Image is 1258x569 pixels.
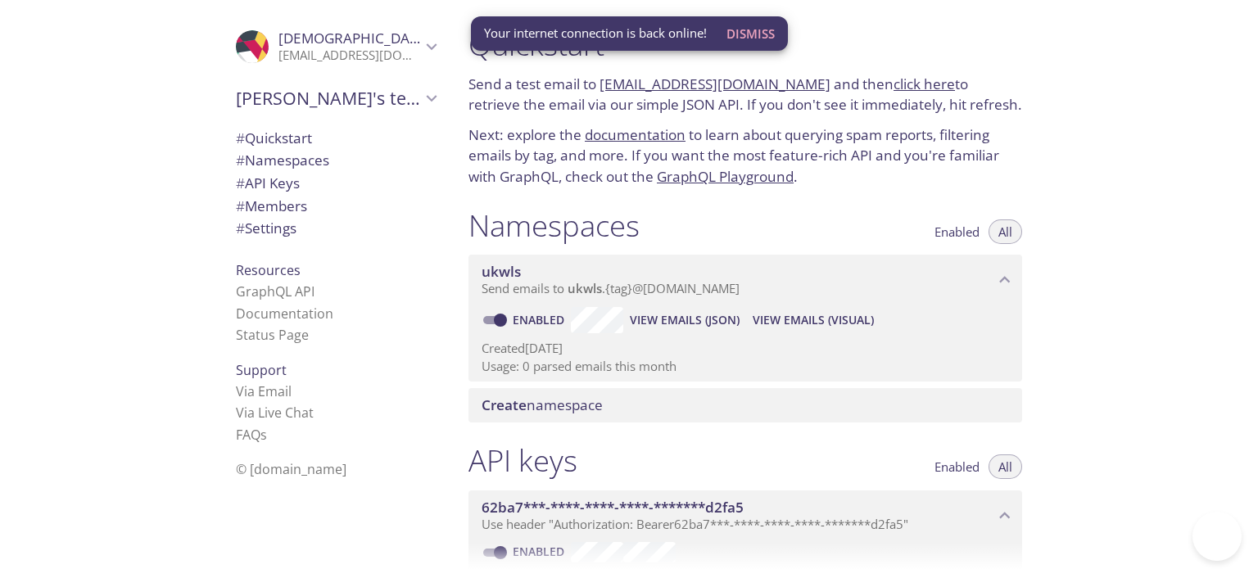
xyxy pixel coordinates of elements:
[260,426,267,444] span: s
[720,18,781,49] button: Dismiss
[925,219,989,244] button: Enabled
[482,358,1009,375] p: Usage: 0 parsed emails this month
[585,125,686,144] a: documentation
[484,25,707,42] span: Your internet connection is back online!
[236,129,312,147] span: Quickstart
[236,151,329,169] span: Namespaces
[753,310,874,330] span: View Emails (Visual)
[236,129,245,147] span: #
[468,255,1022,305] div: ukwls namespace
[236,219,245,237] span: #
[236,326,309,344] a: Status Page
[236,282,314,300] a: GraphQL API
[468,124,1022,187] p: Next: explore the to learn about querying spam reports, filtering emails by tag, and more. If you...
[223,77,449,120] div: Mehidi's team
[223,149,449,172] div: Namespaces
[223,127,449,150] div: Quickstart
[223,20,449,74] div: Mehidi Hasan
[223,195,449,218] div: Members
[623,307,746,333] button: View Emails (JSON)
[236,219,296,237] span: Settings
[223,217,449,240] div: Team Settings
[510,312,571,327] a: Enabled
[236,174,300,192] span: API Keys
[236,196,245,215] span: #
[630,310,740,330] span: View Emails (JSON)
[600,75,830,93] a: [EMAIL_ADDRESS][DOMAIN_NAME]
[482,395,527,414] span: Create
[482,340,1009,357] p: Created [DATE]
[278,29,545,47] span: [DEMOGRAPHIC_DATA] [PERSON_NAME]
[746,307,880,333] button: View Emails (Visual)
[468,207,640,244] h1: Namespaces
[482,280,740,296] span: Send emails to . {tag} @[DOMAIN_NAME]
[482,395,603,414] span: namespace
[568,280,602,296] span: ukwls
[236,382,292,400] a: Via Email
[236,87,421,110] span: [PERSON_NAME]'s team
[236,361,287,379] span: Support
[236,151,245,169] span: #
[468,388,1022,422] div: Create namespace
[468,74,1022,115] p: Send a test email to and then to retrieve the email via our simple JSON API. If you don't see it ...
[468,26,1022,63] h1: Quickstart
[925,454,989,479] button: Enabled
[278,47,421,64] p: [EMAIL_ADDRESS][DOMAIN_NAME]
[894,75,955,93] a: click here
[236,305,333,323] a: Documentation
[1192,512,1242,561] iframe: Help Scout Beacon - Open
[236,460,346,478] span: © [DOMAIN_NAME]
[223,172,449,195] div: API Keys
[657,167,794,186] a: GraphQL Playground
[989,219,1022,244] button: All
[482,262,521,281] span: ukwls
[236,404,314,422] a: Via Live Chat
[989,454,1022,479] button: All
[236,174,245,192] span: #
[726,23,775,44] span: Dismiss
[468,442,577,479] h1: API keys
[236,196,307,215] span: Members
[236,426,267,444] a: FAQ
[236,261,301,279] span: Resources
